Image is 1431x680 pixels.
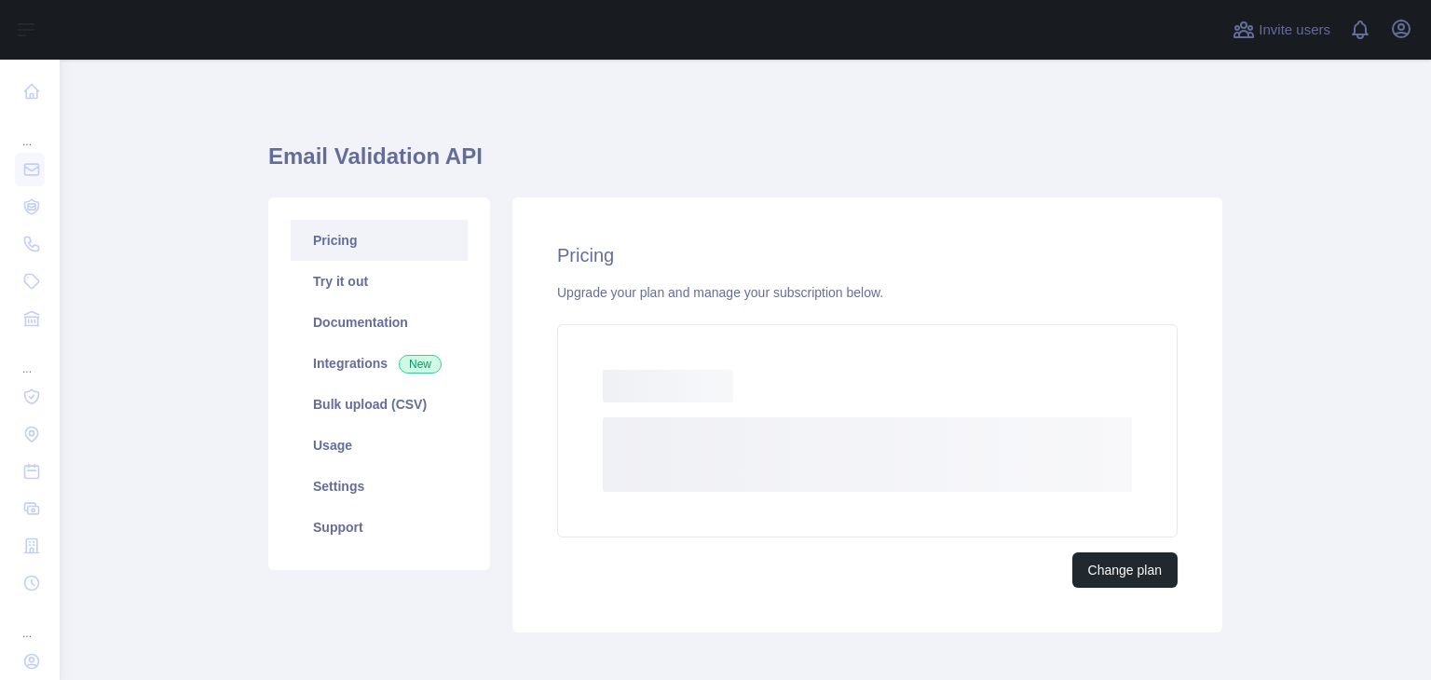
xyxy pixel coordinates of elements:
[399,355,442,374] span: New
[15,112,45,149] div: ...
[291,384,468,425] a: Bulk upload (CSV)
[15,604,45,641] div: ...
[1072,552,1178,588] button: Change plan
[291,466,468,507] a: Settings
[291,425,468,466] a: Usage
[1229,15,1334,45] button: Invite users
[268,142,1222,186] h1: Email Validation API
[291,261,468,302] a: Try it out
[291,220,468,261] a: Pricing
[557,283,1178,302] div: Upgrade your plan and manage your subscription below.
[15,339,45,376] div: ...
[291,507,468,548] a: Support
[291,343,468,384] a: Integrations New
[1259,20,1330,41] span: Invite users
[291,302,468,343] a: Documentation
[557,242,1178,268] h2: Pricing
